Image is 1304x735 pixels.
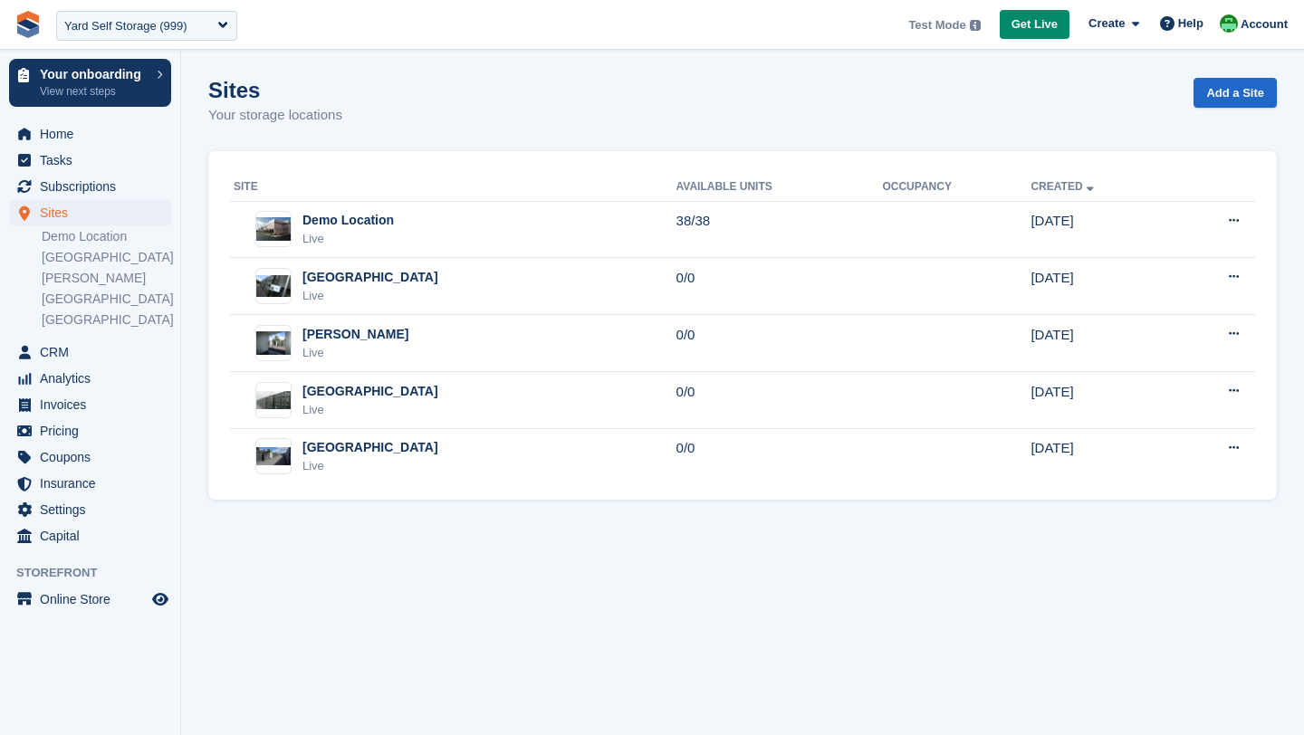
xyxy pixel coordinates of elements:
[302,457,438,475] div: Live
[1178,14,1203,33] span: Help
[208,78,342,102] h1: Sites
[676,315,883,372] td: 0/0
[40,200,149,225] span: Sites
[1220,14,1238,33] img: Laura Carlisle
[208,105,342,126] p: Your storage locations
[9,121,171,147] a: menu
[676,173,883,202] th: Available Units
[40,83,148,100] p: View next steps
[40,121,149,147] span: Home
[302,438,438,457] div: [GEOGRAPHIC_DATA]
[302,382,438,401] div: [GEOGRAPHIC_DATA]
[9,59,171,107] a: Your onboarding View next steps
[40,339,149,365] span: CRM
[42,228,171,245] a: Demo Location
[256,275,291,298] img: Image of Newcastle site
[1000,10,1069,40] a: Get Live
[9,418,171,444] a: menu
[40,418,149,444] span: Pricing
[149,588,171,610] a: Preview store
[40,471,149,496] span: Insurance
[9,497,171,522] a: menu
[42,291,171,308] a: [GEOGRAPHIC_DATA]
[302,268,438,287] div: [GEOGRAPHIC_DATA]
[230,173,676,202] th: Site
[9,200,171,225] a: menu
[40,497,149,522] span: Settings
[40,444,149,470] span: Coupons
[676,428,883,484] td: 0/0
[302,287,438,305] div: Live
[1241,15,1288,33] span: Account
[40,587,149,612] span: Online Store
[908,16,965,34] span: Test Mode
[64,17,187,35] div: Yard Self Storage (999)
[302,401,438,419] div: Live
[9,148,171,173] a: menu
[14,11,42,38] img: stora-icon-8386f47178a22dfd0bd8f6a31ec36ba5ce8667c1dd55bd0f319d3a0aa187defe.svg
[256,217,291,241] img: Image of Demo Location site
[302,211,394,230] div: Demo Location
[302,325,408,344] div: [PERSON_NAME]
[1031,315,1173,372] td: [DATE]
[1031,258,1173,315] td: [DATE]
[9,392,171,417] a: menu
[9,587,171,612] a: menu
[256,331,291,355] img: Image of Newton Aycliffe site
[1031,372,1173,429] td: [DATE]
[42,249,171,266] a: [GEOGRAPHIC_DATA]
[9,366,171,391] a: menu
[9,444,171,470] a: menu
[256,391,291,409] img: Image of Durham site
[40,174,149,199] span: Subscriptions
[9,471,171,496] a: menu
[882,173,1031,202] th: Occupancy
[40,68,148,81] p: Your onboarding
[1088,14,1125,33] span: Create
[40,148,149,173] span: Tasks
[676,372,883,429] td: 0/0
[302,344,408,362] div: Live
[1031,201,1173,258] td: [DATE]
[9,339,171,365] a: menu
[256,447,291,465] img: Image of Sheffield site
[40,392,149,417] span: Invoices
[1012,15,1058,33] span: Get Live
[16,564,180,582] span: Storefront
[40,366,149,391] span: Analytics
[9,174,171,199] a: menu
[1031,428,1173,484] td: [DATE]
[1194,78,1277,108] a: Add a Site
[302,230,394,248] div: Live
[970,20,981,31] img: icon-info-grey-7440780725fd019a000dd9b08b2336e03edf1995a4989e88bcd33f0948082b44.svg
[42,270,171,287] a: [PERSON_NAME]
[9,523,171,549] a: menu
[676,201,883,258] td: 38/38
[676,258,883,315] td: 0/0
[42,311,171,329] a: [GEOGRAPHIC_DATA]
[40,523,149,549] span: Capital
[1031,180,1097,193] a: Created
